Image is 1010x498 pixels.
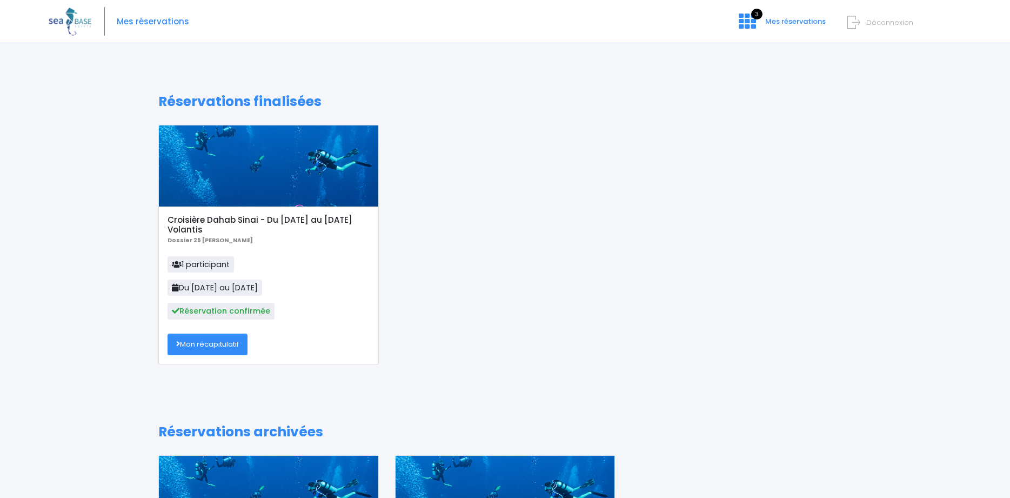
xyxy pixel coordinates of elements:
[730,20,832,30] a: 3 Mes réservations
[158,94,852,110] h1: Réservations finalisées
[168,256,234,273] span: 1 participant
[168,334,248,355] a: Mon récapitulatif
[765,16,826,26] span: Mes réservations
[866,17,913,28] span: Déconnexion
[751,9,762,19] span: 3
[168,303,275,319] span: Réservation confirmée
[168,236,253,244] b: Dossier 25 [PERSON_NAME]
[168,280,262,296] span: Du [DATE] au [DATE]
[158,424,852,440] h1: Réservations archivées
[168,215,369,235] h5: Croisière Dahab Sinai - Du [DATE] au [DATE] Volantis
